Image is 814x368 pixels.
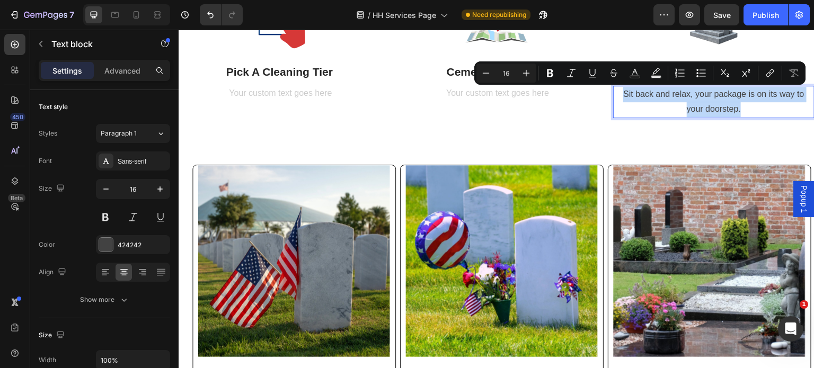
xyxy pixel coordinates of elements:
div: Width [39,355,56,365]
div: Size [39,328,67,343]
button: 7 [4,4,79,25]
p: 7 [69,8,74,21]
div: Color [39,240,55,249]
p: Sit back and relax, your package is on its way to your doorstep. [436,57,635,88]
button: Publish [744,4,788,25]
button: Paragraph 1 [96,124,170,143]
div: Rich Text Editor. Editing area: main [435,56,636,89]
p: Advanced [104,65,140,76]
span: / [368,10,370,21]
div: Publish [753,10,779,21]
div: Editor contextual toolbar [474,61,806,85]
div: Font [39,156,52,166]
a: Premium Helper [227,136,419,327]
div: Align [39,265,68,280]
div: Beta [8,194,25,202]
div: 424242 [118,240,167,250]
h3: Cemetery Location [217,33,419,52]
div: Sans-serif [118,157,167,166]
p: Settings [52,65,82,76]
div: Size [39,182,67,196]
iframe: Design area [179,30,814,368]
span: HH Services Page [373,10,436,21]
a: Standard Helper [20,136,211,327]
span: Need republishing [472,10,526,20]
h1: Annual Helper [435,336,627,360]
div: Text style [39,102,68,112]
div: Undo/Redo [200,4,243,25]
iframe: Intercom live chat [778,316,803,342]
h3: We Clean With Care [435,33,636,52]
img: Annual Helper - Headstone Helper [227,136,419,327]
h1: Premium Helper [227,336,419,360]
span: Popup 1 [620,156,631,183]
div: Show more [80,294,129,305]
img: Standard Helper - Headstone Helper [20,136,211,327]
button: Save [704,4,739,25]
div: Styles [39,129,57,138]
h1: Standard Helper [20,336,211,360]
button: Show more [39,290,170,309]
img: Annual Helper - Headstone Helper [435,136,627,327]
span: Save [713,11,731,20]
p: Text block [51,38,141,50]
span: Paragraph 1 [101,129,137,138]
div: Rich Text Editor. Editing area: main [217,56,419,74]
div: 450 [10,113,25,121]
span: 1 [800,300,808,309]
a: Annual Helper [435,136,627,327]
